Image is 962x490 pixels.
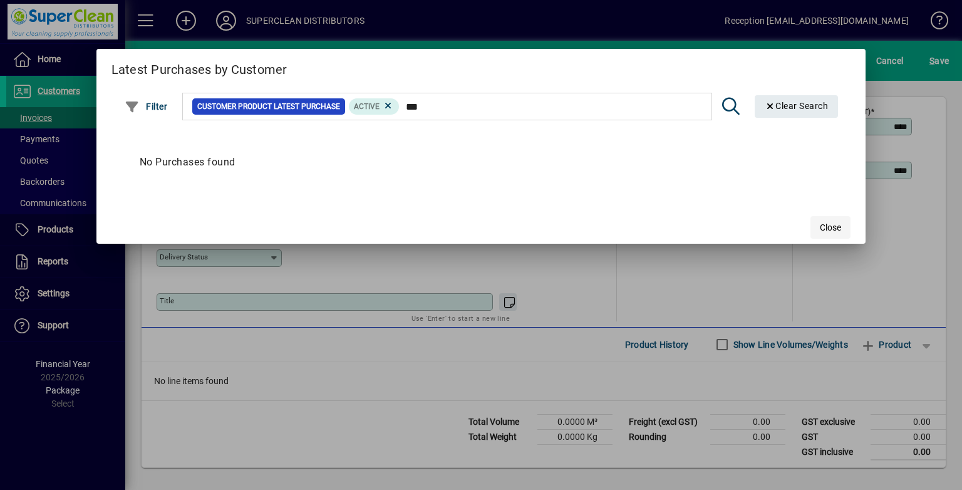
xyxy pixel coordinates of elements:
button: Close [810,216,851,239]
div: No Purchases found [127,142,835,182]
span: Close [820,221,841,234]
span: Filter [125,102,168,112]
button: Filter [122,95,171,118]
h2: Latest Purchases by Customer [96,49,866,85]
button: Clear [755,95,839,118]
span: Active [354,102,380,111]
span: Customer Product Latest Purchase [197,100,340,113]
mat-chip: Product Activation Status: Active [349,98,399,115]
span: Clear Search [765,101,829,111]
